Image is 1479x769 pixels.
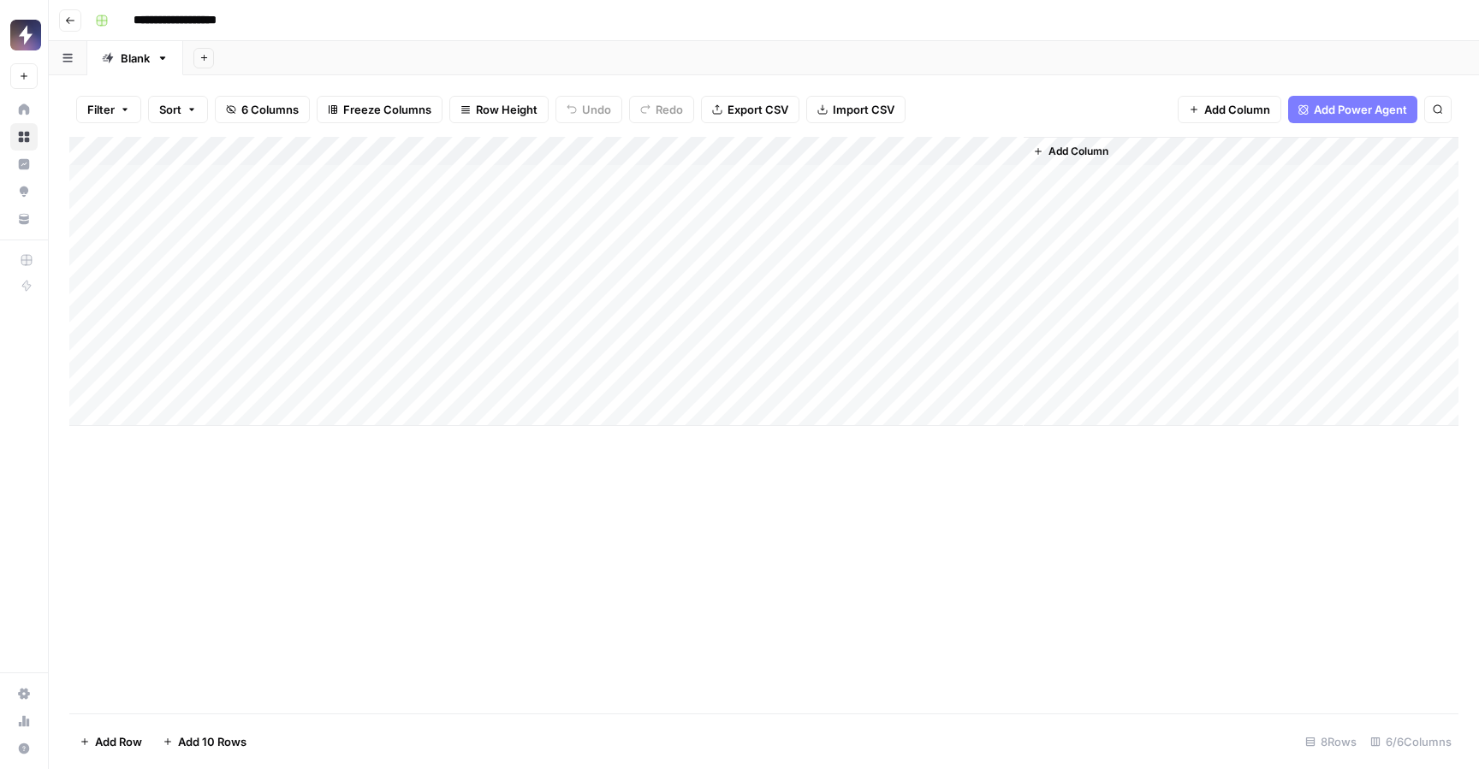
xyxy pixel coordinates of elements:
[10,680,38,707] a: Settings
[1298,728,1363,755] div: 8 Rows
[10,205,38,233] a: Your Data
[449,96,549,123] button: Row Height
[10,151,38,178] a: Insights
[10,735,38,762] button: Help + Support
[701,96,799,123] button: Export CSV
[87,41,183,75] a: Blank
[1048,144,1108,159] span: Add Column
[629,96,694,123] button: Redo
[833,101,894,118] span: Import CSV
[1026,140,1115,163] button: Add Column
[148,96,208,123] button: Sort
[10,14,38,56] button: Workspace: Attention
[806,96,906,123] button: Import CSV
[95,733,142,750] span: Add Row
[10,178,38,205] a: Opportunities
[555,96,622,123] button: Undo
[1288,96,1417,123] button: Add Power Agent
[1204,101,1270,118] span: Add Column
[10,20,41,50] img: Attention Logo
[317,96,443,123] button: Freeze Columns
[582,101,611,118] span: Undo
[159,101,181,118] span: Sort
[76,96,141,123] button: Filter
[87,101,115,118] span: Filter
[10,123,38,151] a: Browse
[121,50,150,67] div: Blank
[10,707,38,735] a: Usage
[343,101,431,118] span: Freeze Columns
[241,101,299,118] span: 6 Columns
[1314,101,1407,118] span: Add Power Agent
[152,728,257,755] button: Add 10 Rows
[1178,96,1281,123] button: Add Column
[1363,728,1458,755] div: 6/6 Columns
[728,101,788,118] span: Export CSV
[215,96,310,123] button: 6 Columns
[476,101,538,118] span: Row Height
[178,733,246,750] span: Add 10 Rows
[10,96,38,123] a: Home
[656,101,683,118] span: Redo
[69,728,152,755] button: Add Row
